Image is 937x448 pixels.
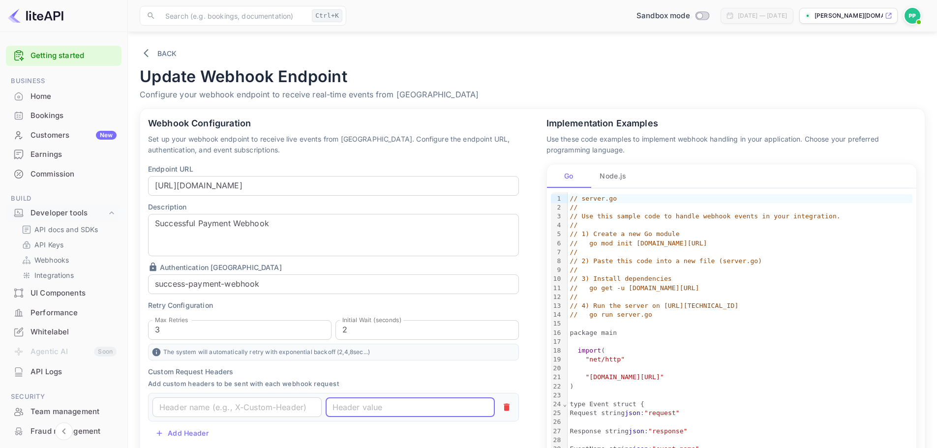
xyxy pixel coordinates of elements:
[342,316,401,324] label: Initial Wait (seconds)
[30,406,117,418] div: Team management
[570,257,762,265] span: // 2) Paste this code into a new file (server.go)
[312,9,342,22] div: Ctrl+K
[22,255,114,265] a: Webhooks
[22,224,114,235] a: API docs and SDKs
[6,46,121,66] div: Getting started
[6,205,121,222] div: Developer tools
[551,364,563,373] div: 20
[6,145,121,163] a: Earnings
[570,275,671,282] span: // 3) Install dependencies
[22,270,114,280] a: Integrations
[551,203,563,212] div: 2
[570,239,707,247] span: // go mod init [DOMAIN_NAME][URL]
[551,284,563,293] div: 11
[140,89,925,100] p: Configure your webhook endpoint to receive real-time events from [GEOGRAPHIC_DATA]
[551,373,563,382] div: 21
[6,165,121,184] div: Commission
[6,106,121,125] div: Bookings
[326,397,495,417] input: Header value
[34,224,98,235] p: API docs and SDKs
[152,397,322,417] input: Header name (e.g., X-Custom-Header)
[22,239,114,250] a: API Keys
[551,418,563,426] div: 26
[6,362,121,381] a: API Logs
[148,176,519,196] input: https://your-domain.com/webhook
[6,284,121,302] a: UI Components
[30,366,117,378] div: API Logs
[570,221,577,229] span: //
[6,126,121,145] div: CustomersNew
[551,221,563,230] div: 4
[585,373,664,381] span: "[DOMAIN_NAME][URL]"
[6,106,121,124] a: Bookings
[6,87,121,105] a: Home
[30,110,117,121] div: Bookings
[648,427,688,435] span: "response"
[30,288,117,299] div: UI Components
[570,248,577,256] span: //
[18,238,118,252] div: API Keys
[551,301,563,310] div: 13
[155,218,512,252] textarea: Successful Payment Webhook
[568,346,912,355] div: (
[551,230,563,239] div: 5
[148,117,519,130] p: Webhook Configuration
[18,268,118,282] div: Integrations
[140,44,182,63] button: Back
[6,193,121,204] span: Build
[551,212,563,221] div: 3
[570,195,617,202] span: // server.go
[30,208,107,219] div: Developer tools
[815,11,883,20] p: [PERSON_NAME][DOMAIN_NAME]...
[34,255,69,265] p: Webhooks
[6,87,121,106] div: Home
[18,253,118,267] div: Webhooks
[148,262,519,272] p: Authentication [GEOGRAPHIC_DATA]
[568,427,912,436] div: Response string :
[546,117,917,130] p: Implementation Examples
[159,6,308,26] input: Search (e.g. bookings, documentation)
[585,356,625,363] span: "net/http"
[6,76,121,87] span: Business
[551,391,563,400] div: 23
[625,409,640,417] span: json
[6,165,121,183] a: Commission
[30,426,117,437] div: Fraud management
[148,366,519,377] p: Custom Request Headers
[551,248,563,257] div: 7
[551,400,563,409] div: 24
[8,8,63,24] img: LiteAPI logo
[546,134,917,156] p: Use these code examples to implement webhook handling in your application. Choose your preferred ...
[633,10,713,22] div: Switch to Production mode
[148,134,519,156] p: Set up your webhook endpoint to receive live events from [GEOGRAPHIC_DATA]. Configure the endpoin...
[570,204,577,211] span: //
[6,145,121,164] div: Earnings
[551,266,563,274] div: 9
[551,382,563,391] div: 22
[551,427,563,436] div: 27
[34,270,74,280] p: Integrations
[30,307,117,319] div: Performance
[148,202,519,212] p: Description
[551,329,563,337] div: 16
[738,11,787,20] div: [DATE] — [DATE]
[551,436,563,445] div: 28
[140,67,925,87] h4: Update Webhook Endpoint
[148,423,216,443] button: Add Header
[96,131,117,140] div: New
[55,422,73,440] button: Collapse navigation
[148,344,519,360] p: The system will automatically retry with exponential backoff ( 2 , 4 , 8 sec...)
[30,130,117,141] div: Customers
[148,164,519,174] p: Endpoint URL
[6,402,121,421] div: Team management
[551,346,563,355] div: 18
[551,355,563,364] div: 19
[551,337,563,346] div: 17
[6,402,121,420] a: Team management
[155,316,188,324] label: Max Retries
[30,327,117,338] div: Whitelabel
[568,409,912,418] div: Request string :
[636,10,690,22] span: Sandbox mode
[577,347,601,354] span: import
[6,284,121,303] div: UI Components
